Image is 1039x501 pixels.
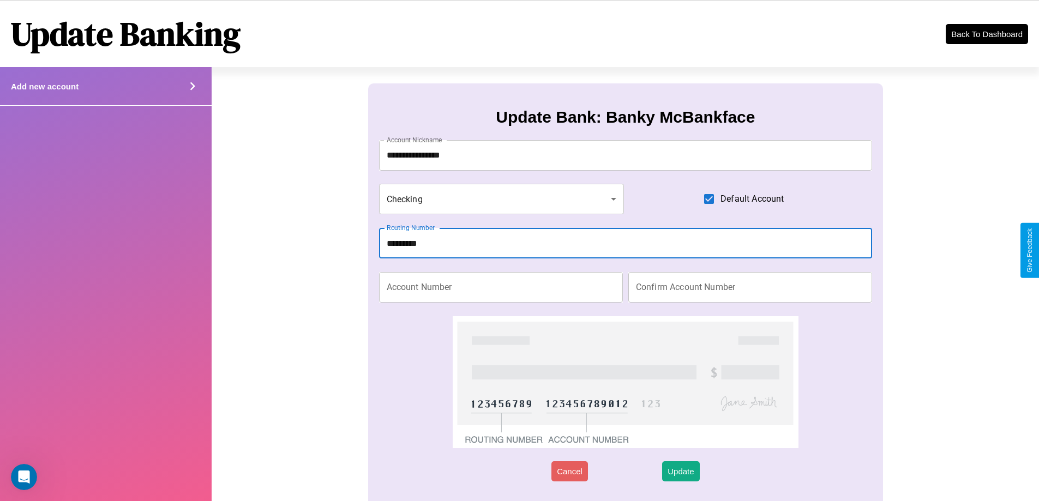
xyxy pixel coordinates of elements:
span: Default Account [720,192,784,206]
button: Cancel [551,461,588,481]
iframe: Intercom live chat [11,464,37,490]
h3: Update Bank: Banky McBankface [496,108,755,126]
h1: Update Banking [11,11,241,56]
div: Checking [379,184,624,214]
button: Update [662,461,699,481]
div: Give Feedback [1026,228,1034,273]
label: Routing Number [387,223,435,232]
label: Account Nickname [387,135,442,144]
button: Back To Dashboard [946,24,1028,44]
h4: Add new account [11,82,79,91]
img: check [453,316,798,448]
